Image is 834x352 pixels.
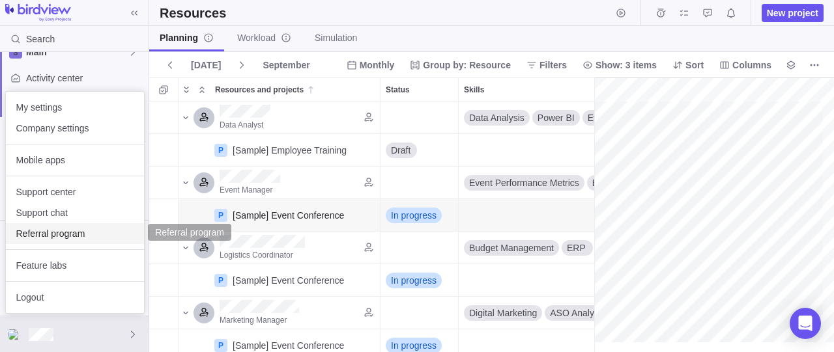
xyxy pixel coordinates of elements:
a: Feature labs [6,255,144,276]
span: My settings [16,101,134,114]
span: Feature labs [16,259,134,272]
a: Mobile apps [6,150,144,170]
span: Referral program [16,227,134,240]
a: Support center [6,182,144,202]
span: Support chat [16,206,134,219]
a: Company settings [6,118,144,139]
a: Logout [6,287,144,308]
span: Mobile apps [16,154,134,167]
span: Logout [16,291,134,304]
div: Referral program [154,227,225,237]
img: Show [8,329,23,340]
span: Support center [16,185,134,198]
div: {{7*7}} [8,327,23,342]
a: Referral program [6,223,144,244]
span: Company settings [16,122,134,135]
a: My settings [6,97,144,118]
a: Support chat [6,202,144,223]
